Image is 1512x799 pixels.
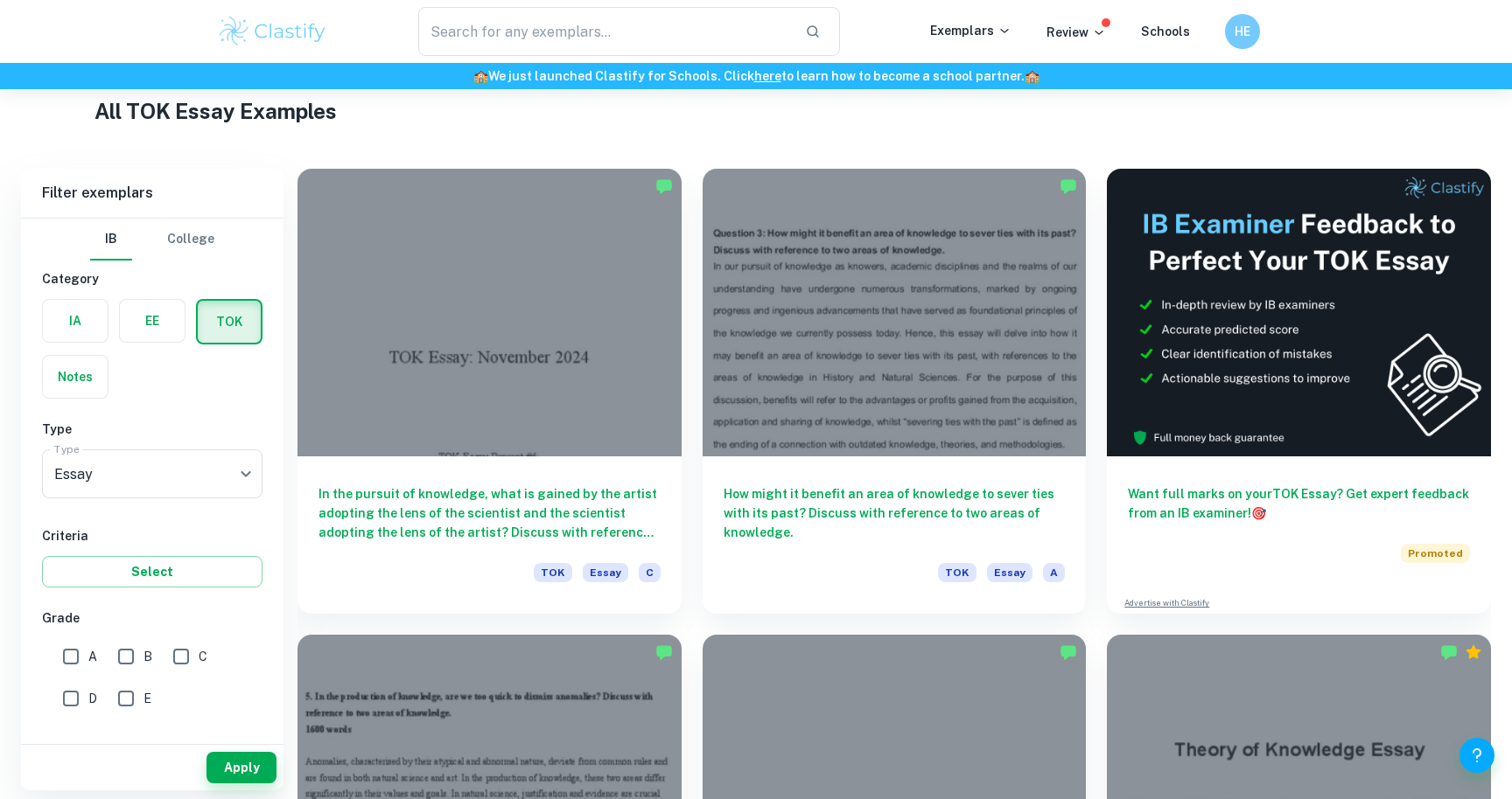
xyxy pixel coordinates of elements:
h6: Want full marks on your TOK Essay ? Get expert feedback from an IB examiner! [1128,484,1470,523]
button: Select [42,556,262,587]
img: Marked [655,643,673,661]
span: TOK [534,563,572,582]
img: Marked [1060,177,1077,195]
span: E [143,689,151,708]
button: Notes [43,356,108,398]
button: IB [90,219,132,261]
img: Marked [655,177,673,195]
a: Want full marks on yourTOK Essay? Get expert feedback from an IB examiner!PromotedAdvertise with ... [1107,169,1491,614]
a: Advertise with Clastify [1124,597,1209,609]
button: IA [43,300,108,342]
h1: All TOK Essay Examples [94,95,1417,127]
span: C [199,647,207,666]
div: Essay [42,449,262,498]
span: TOK [938,563,976,582]
div: Premium [1465,643,1482,661]
h6: HE [1233,22,1253,41]
span: 🎯 [1251,506,1266,520]
label: Type [54,441,80,456]
img: Clastify logo [217,14,328,49]
div: Filter type choice [90,219,214,261]
button: EE [120,300,185,342]
span: C [639,563,661,582]
h6: Filter exemplars [21,169,283,218]
h6: Type [42,420,262,439]
h6: We just launched Clastify for Schools. Click to learn how to become a school partner. [3,66,1508,86]
span: 🏫 [473,69,488,83]
a: How might it benefit an area of knowledge to sever ties with its past? Discuss with reference to ... [703,169,1087,614]
button: TOK [198,301,261,343]
a: Schools [1141,24,1190,38]
img: Thumbnail [1107,169,1491,456]
span: Essay [987,563,1032,582]
button: HE [1225,14,1260,49]
button: College [167,219,214,261]
span: 🏫 [1025,69,1039,83]
h6: Category [42,269,262,288]
span: B [143,647,152,666]
span: Essay [583,563,628,582]
a: here [754,69,781,83]
span: D [88,689,97,708]
img: Marked [1440,643,1458,661]
button: Help and Feedback [1459,738,1494,773]
span: A [88,647,97,666]
h6: How might it benefit an area of knowledge to sever ties with its past? Discuss with reference to ... [724,484,1066,542]
input: Search for any exemplars... [418,7,791,56]
span: Promoted [1401,544,1470,563]
p: Review [1046,23,1106,42]
h6: Criteria [42,526,262,545]
h6: Grade [42,608,262,628]
a: In the pursuit of knowledge, what is gained by the artist adopting the lens of the scientist and ... [297,169,682,614]
span: A [1043,563,1065,582]
p: Exemplars [930,21,1011,40]
button: Apply [206,752,276,783]
h6: In the pursuit of knowledge, what is gained by the artist adopting the lens of the scientist and ... [318,484,661,542]
img: Marked [1060,643,1077,661]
